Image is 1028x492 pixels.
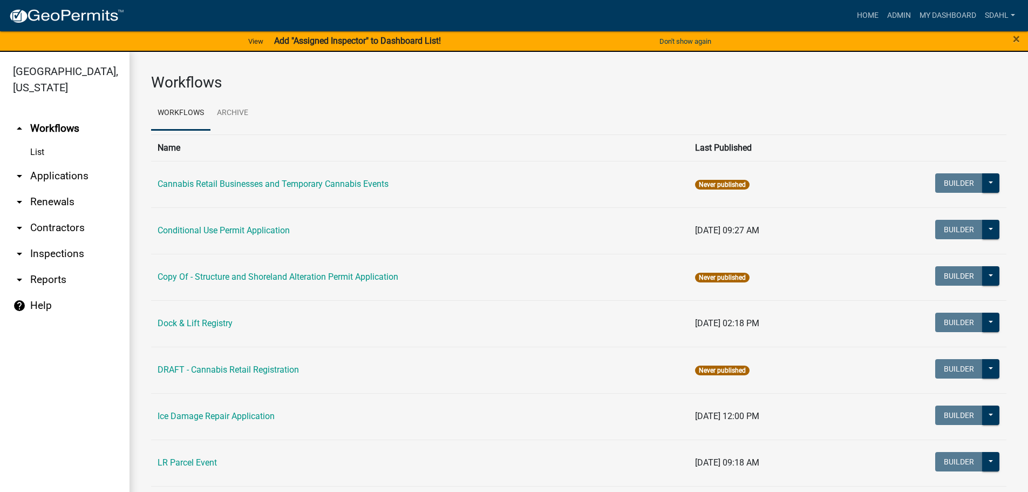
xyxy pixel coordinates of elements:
a: sdahl [981,5,1019,26]
i: arrow_drop_down [13,196,26,208]
button: Close [1013,32,1020,45]
button: Builder [935,359,983,379]
i: arrow_drop_down [13,247,26,260]
a: DRAFT - Cannabis Retail Registration [158,365,299,375]
span: Never published [695,366,750,375]
span: Never published [695,273,750,282]
i: help [13,299,26,312]
button: Builder [935,313,983,332]
button: Builder [935,452,983,471]
strong: Add "Assigned Inspector" to Dashboard List! [274,36,441,46]
a: Workflows [151,96,210,131]
span: Never published [695,180,750,190]
i: arrow_drop_down [13,170,26,183]
a: Admin [883,5,915,26]
i: arrow_drop_down [13,221,26,234]
a: Conditional Use Permit Application [158,225,290,235]
i: arrow_drop_down [13,273,26,286]
a: Home [853,5,883,26]
th: Name [151,134,689,161]
span: [DATE] 09:27 AM [695,225,759,235]
span: × [1013,31,1020,46]
h3: Workflows [151,73,1006,92]
button: Builder [935,266,983,286]
a: My Dashboard [915,5,981,26]
th: Last Published [689,134,846,161]
a: Archive [210,96,255,131]
a: Dock & Lift Registry [158,318,233,328]
button: Builder [935,220,983,239]
a: LR Parcel Event [158,457,217,468]
span: [DATE] 12:00 PM [695,411,759,421]
span: [DATE] 02:18 PM [695,318,759,328]
button: Don't show again [655,32,716,50]
i: arrow_drop_up [13,122,26,135]
span: [DATE] 09:18 AM [695,457,759,468]
a: Ice Damage Repair Application [158,411,275,421]
button: Builder [935,406,983,425]
a: Copy Of - Structure and Shoreland Alteration Permit Application [158,272,398,282]
a: Cannabis Retail Businesses and Temporary Cannabis Events [158,179,389,189]
button: Builder [935,173,983,193]
a: View [244,32,268,50]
